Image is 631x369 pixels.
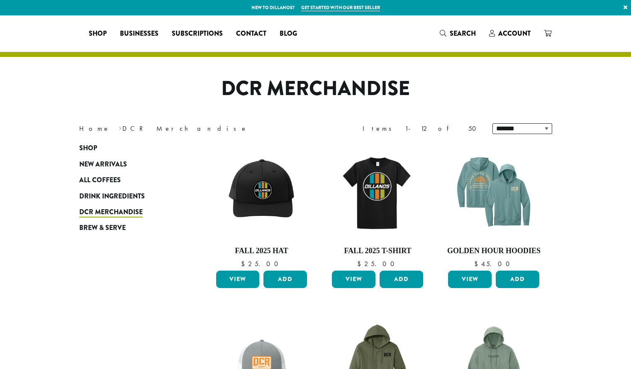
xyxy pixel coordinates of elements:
[79,191,145,202] span: Drink Ingredients
[446,247,541,256] h4: Golden Hour Hoodies
[172,29,223,39] span: Subscriptions
[214,247,309,256] h4: Fall 2025 Hat
[216,271,260,288] a: View
[474,259,514,268] bdi: 45.00
[79,172,179,188] a: All Coffees
[236,29,266,39] span: Contact
[82,27,113,40] a: Shop
[119,121,122,134] span: ›
[73,77,558,101] h1: DCR Merchandise
[363,124,480,134] div: Items 1-12 of 50
[498,29,531,38] span: Account
[357,259,398,268] bdi: 25.00
[79,159,127,170] span: New Arrivals
[332,271,375,288] a: View
[79,204,179,220] a: DCR Merchandise
[474,259,481,268] span: $
[496,271,539,288] button: Add
[214,144,309,267] a: Fall 2025 Hat $25.00
[330,247,425,256] h4: Fall 2025 T-Shirt
[448,271,492,288] a: View
[357,259,364,268] span: $
[79,207,143,217] span: DCR Merchandise
[241,259,282,268] bdi: 25.00
[330,144,425,240] img: DCR-Retro-Three-Strip-Circle-Tee-Fall-WEB-scaled.jpg
[79,156,179,172] a: New Arrivals
[446,144,541,267] a: Golden Hour Hoodies $45.00
[446,144,541,240] img: DCR-SS-Golden-Hour-Hoodie-Eucalyptus-Blue-1200x1200-Web-e1744312709309.png
[79,124,110,133] a: Home
[301,4,380,11] a: Get started with our best seller
[433,27,482,40] a: Search
[79,188,179,204] a: Drink Ingredients
[214,144,309,240] img: DCR-Retro-Three-Strip-Circle-Patch-Trucker-Hat-Fall-WEB-scaled.jpg
[89,29,107,39] span: Shop
[120,29,158,39] span: Businesses
[450,29,476,38] span: Search
[79,223,126,233] span: Brew & Serve
[79,143,97,154] span: Shop
[380,271,423,288] button: Add
[330,144,425,267] a: Fall 2025 T-Shirt $25.00
[280,29,297,39] span: Blog
[241,259,248,268] span: $
[79,220,179,236] a: Brew & Serve
[79,140,179,156] a: Shop
[79,124,303,134] nav: Breadcrumb
[263,271,307,288] button: Add
[79,175,121,186] span: All Coffees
